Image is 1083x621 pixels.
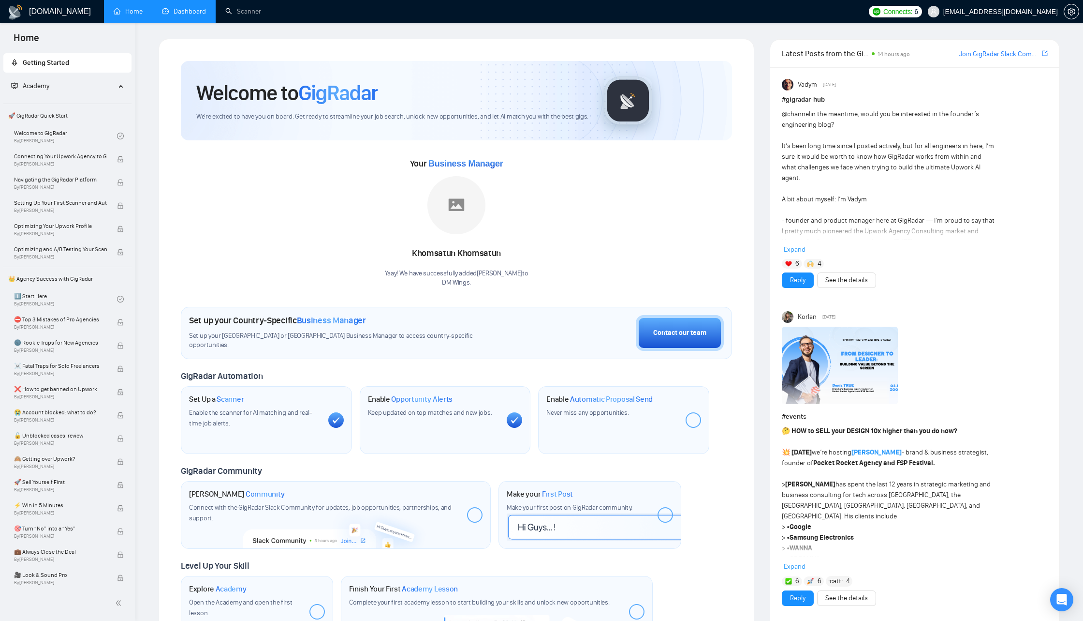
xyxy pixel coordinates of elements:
span: [DATE] [823,80,836,89]
span: Opportunity Alerts [391,394,453,404]
button: Reply [782,591,814,606]
span: 🚀 GigRadar Quick Start [4,106,131,125]
span: lock [117,575,124,581]
span: By [PERSON_NAME] [14,510,107,516]
span: lock [117,482,124,488]
span: Keep updated on top matches and new jobs. [368,409,492,417]
span: Connecting Your Upwork Agency to GigRadar [14,151,107,161]
span: lock [117,342,124,349]
div: Khomsatun Khomsatun [385,245,528,262]
span: rocket [11,59,18,66]
span: Community [246,489,285,499]
a: 1️⃣ Start HereBy[PERSON_NAME] [14,288,117,310]
span: Scanner [217,394,244,404]
button: See the details [817,591,876,606]
strong: WANNA [790,544,812,552]
strong: Pocket Rocket Agency and FSP Festival. [813,459,935,467]
span: lock [117,202,124,209]
span: Business Manager [428,159,503,168]
span: Complete your first academy lesson to start building your skills and unlock new opportunities. [349,598,610,606]
span: Getting Started [23,59,69,67]
div: in the meantime, would you be interested in the founder’s engineering blog? It’s been long time s... [782,109,995,343]
img: Vadym [782,79,793,91]
span: By [PERSON_NAME] [14,208,107,213]
span: Never miss any opportunities. [546,409,629,417]
span: 💼 Always Close the Deal [14,547,107,557]
button: setting [1064,4,1079,19]
span: Latest Posts from the GigRadar Community [782,47,869,60]
span: fund-projection-screen [11,82,18,89]
span: lock [117,551,124,558]
h1: Welcome to [196,80,378,106]
img: slackcommunity-bg.png [243,504,428,548]
span: export [1042,49,1048,57]
span: Open the Academy and open the first lesson. [189,598,293,617]
div: Open Intercom Messenger [1050,588,1073,611]
h1: [PERSON_NAME] [189,489,285,499]
img: logo [8,4,23,20]
span: lock [117,505,124,512]
strong: Google [790,523,811,531]
span: Business Manager [297,315,366,326]
span: lock [117,319,124,326]
span: Korlan [798,312,817,322]
span: ⛔ Top 3 Mistakes of Pro Agencies [14,315,107,324]
span: ⚡ Win in 5 Minutes [14,500,107,510]
span: By [PERSON_NAME] [14,161,107,167]
span: @channel [782,110,810,118]
span: Academy [23,82,49,90]
span: 4 [846,576,850,586]
span: lock [117,389,124,395]
h1: # events [782,411,1048,422]
span: By [PERSON_NAME] [14,231,107,237]
img: 🚀 [807,578,814,585]
span: lock [117,412,124,419]
span: GigRadar [298,80,378,106]
h1: Finish Your First [349,584,458,594]
span: Navigating the GigRadar Platform [14,175,107,184]
span: Expand [784,245,805,254]
span: lock [117,249,124,256]
span: ❌ How to get banned on Upwork [14,384,107,394]
img: ❤️ [785,260,792,267]
a: [PERSON_NAME] [851,448,902,456]
span: Optimizing Your Upwork Profile [14,221,107,231]
span: ☠️ Fatal Traps for Solo Freelancers [14,361,107,371]
span: check-circle [117,133,124,139]
img: gigradar-logo.png [604,76,652,125]
h1: Make your [507,489,573,499]
span: First Post [542,489,573,499]
strong: HOW to SELL your DESIGN 10x higher than you do now? [791,427,957,435]
li: Getting Started [3,53,132,73]
span: Setting Up Your First Scanner and Auto-Bidder [14,198,107,208]
button: Contact our team [636,315,724,351]
img: upwork-logo.png [873,8,880,15]
span: 🌚 Rookie Traps for New Agencies [14,338,107,348]
img: Korlan [782,311,793,323]
span: Your [410,158,503,169]
a: See the details [825,275,868,286]
span: user [930,8,937,15]
span: :catt: [828,576,843,587]
span: 14 hours ago [878,51,910,58]
span: lock [117,156,124,163]
span: 👑 Agency Success with GigRadar [4,269,131,288]
span: By [PERSON_NAME] [14,371,107,377]
a: dashboardDashboard [162,7,206,15]
h1: Set Up a [189,394,244,404]
span: 🎯 Turn “No” into a “Yes” [14,524,107,533]
span: 🙈 Getting over Upwork? [14,454,107,464]
div: Yaay! We have successfully added [PERSON_NAME] to [385,269,528,288]
span: 6 [795,576,799,586]
span: By [PERSON_NAME] [14,324,107,330]
h1: Enable [546,394,653,404]
strong: CREAMLY [790,555,819,563]
span: Connect with the GigRadar Slack Community for updates, job opportunities, partnerships, and support. [189,503,452,522]
img: placeholder.png [427,176,485,234]
strong: [PERSON_NAME] [785,480,835,488]
span: 😭 Account blocked: what to do? [14,408,107,417]
span: lock [117,435,124,442]
span: By [PERSON_NAME] [14,533,107,539]
a: homeHome [114,7,143,15]
span: By [PERSON_NAME] [14,440,107,446]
